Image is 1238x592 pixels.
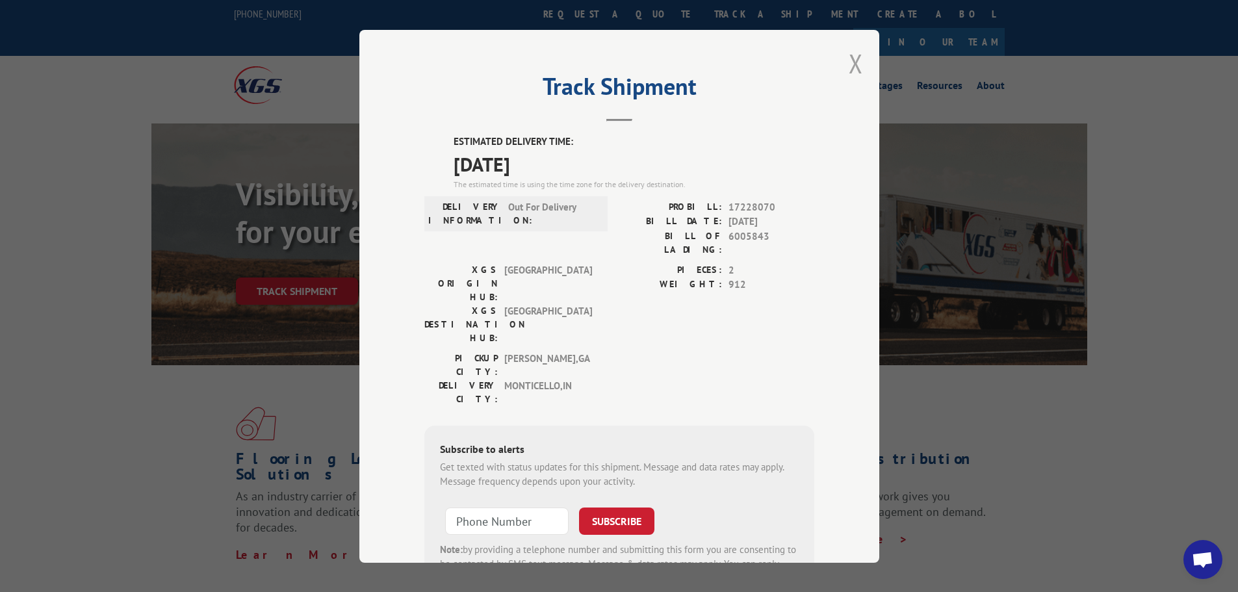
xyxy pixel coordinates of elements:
[424,303,498,344] label: XGS DESTINATION HUB:
[504,303,592,344] span: [GEOGRAPHIC_DATA]
[504,378,592,405] span: MONTICELLO , IN
[619,199,722,214] label: PROBILL:
[440,543,463,555] strong: Note:
[619,263,722,277] label: PIECES:
[424,77,814,102] h2: Track Shipment
[729,229,814,256] span: 6005843
[504,263,592,303] span: [GEOGRAPHIC_DATA]
[424,263,498,303] label: XGS ORIGIN HUB:
[454,135,814,149] label: ESTIMATED DELIVERY TIME:
[729,199,814,214] span: 17228070
[454,149,814,178] span: [DATE]
[445,507,569,534] input: Phone Number
[424,378,498,405] label: DELIVERY CITY:
[579,507,654,534] button: SUBSCRIBE
[440,542,799,586] div: by providing a telephone number and submitting this form you are consenting to be contacted by SM...
[619,229,722,256] label: BILL OF LADING:
[428,199,502,227] label: DELIVERY INFORMATION:
[440,459,799,489] div: Get texted with status updates for this shipment. Message and data rates may apply. Message frequ...
[849,46,863,81] button: Close modal
[619,277,722,292] label: WEIGHT:
[508,199,596,227] span: Out For Delivery
[619,214,722,229] label: BILL DATE:
[729,263,814,277] span: 2
[424,351,498,378] label: PICKUP CITY:
[729,214,814,229] span: [DATE]
[454,178,814,190] div: The estimated time is using the time zone for the delivery destination.
[504,351,592,378] span: [PERSON_NAME] , GA
[729,277,814,292] span: 912
[1183,540,1222,579] a: Open chat
[440,441,799,459] div: Subscribe to alerts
